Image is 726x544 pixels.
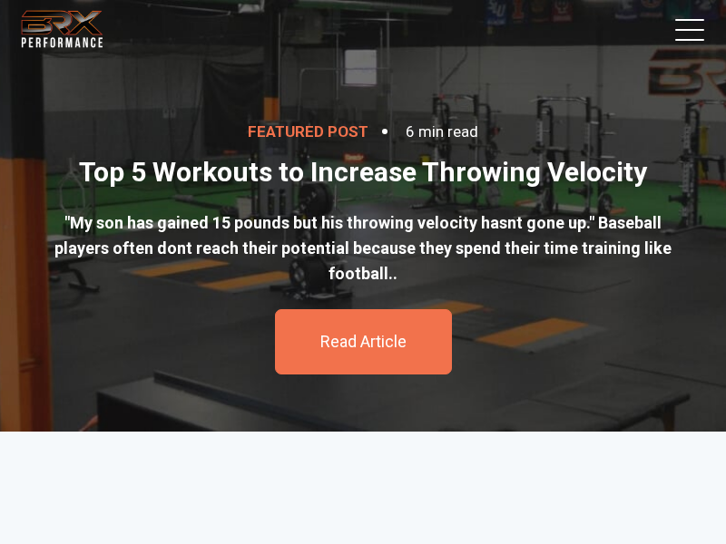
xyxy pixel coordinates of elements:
span: featured post [248,122,401,141]
span: 6 min read [406,122,478,141]
h2: Top 5 Workouts to Increase Throwing Velocity [45,156,681,189]
a: Read Article [320,332,407,352]
img: BRX Transparent Logo-2 [18,6,106,51]
span: "My son has gained 15 pounds but his throwing velocity hasnt gone up." Baseball players often don... [54,213,672,283]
